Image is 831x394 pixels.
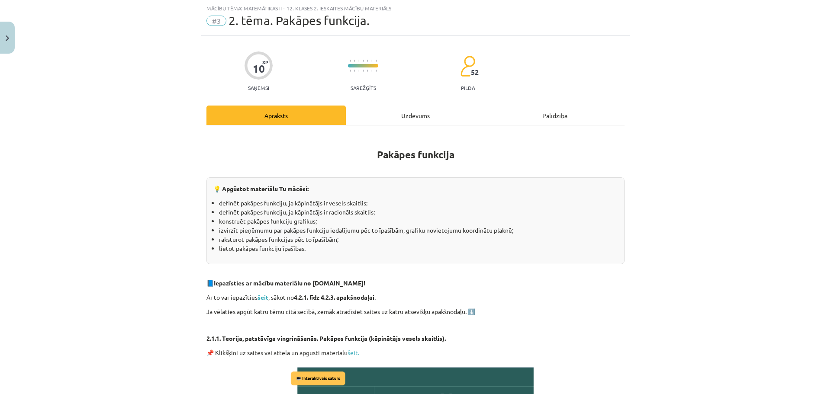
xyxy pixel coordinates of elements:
[206,279,625,288] p: 📘
[206,293,625,302] p: Ar to var iepazīties , sākot no .
[376,70,377,72] img: icon-short-line-57e1e144782c952c97e751825c79c345078a6d821885a25fce030b3d8c18986b.svg
[294,293,374,301] strong: 4.2.1. līdz 4.2.3. apakšnodaļai
[6,35,9,41] img: icon-close-lesson-0947bae3869378f0d4975bcd49f059093ad1ed9edebbc8119c70593378902aed.svg
[213,185,309,192] strong: 💡 Apgūstot materiālu Tu mācēsi:
[367,60,368,62] img: icon-short-line-57e1e144782c952c97e751825c79c345078a6d821885a25fce030b3d8c18986b.svg
[351,85,376,91] p: Sarežģīts
[354,60,355,62] img: icon-short-line-57e1e144782c952c97e751825c79c345078a6d821885a25fce030b3d8c18986b.svg
[354,70,355,72] img: icon-short-line-57e1e144782c952c97e751825c79c345078a6d821885a25fce030b3d8c18986b.svg
[371,60,372,62] img: icon-short-line-57e1e144782c952c97e751825c79c345078a6d821885a25fce030b3d8c18986b.svg
[206,106,346,125] div: Apraksts
[460,55,475,77] img: students-c634bb4e5e11cddfef0936a35e636f08e4e9abd3cc4e673bd6f9a4125e45ecb1.svg
[350,60,351,62] img: icon-short-line-57e1e144782c952c97e751825c79c345078a6d821885a25fce030b3d8c18986b.svg
[262,60,268,64] span: XP
[219,208,618,217] li: definēt pakāpes funkciju, ja kāpinātājs ir racionāls skaitlis;
[206,348,625,357] p: 📌 Klikšķini uz saites vai attēla un apgūsti materiālu
[485,106,625,125] div: Palīdzība
[363,60,364,62] img: icon-short-line-57e1e144782c952c97e751825c79c345078a6d821885a25fce030b3d8c18986b.svg
[461,85,475,91] p: pilda
[371,70,372,72] img: icon-short-line-57e1e144782c952c97e751825c79c345078a6d821885a25fce030b3d8c18986b.svg
[367,70,368,72] img: icon-short-line-57e1e144782c952c97e751825c79c345078a6d821885a25fce030b3d8c18986b.svg
[358,60,359,62] img: icon-short-line-57e1e144782c952c97e751825c79c345078a6d821885a25fce030b3d8c18986b.svg
[219,199,618,208] li: definēt pakāpes funkciju, ja kāpinātājs ir vesels skaitlis;
[376,60,377,62] img: icon-short-line-57e1e144782c952c97e751825c79c345078a6d821885a25fce030b3d8c18986b.svg
[350,70,351,72] img: icon-short-line-57e1e144782c952c97e751825c79c345078a6d821885a25fce030b3d8c18986b.svg
[363,70,364,72] img: icon-short-line-57e1e144782c952c97e751825c79c345078a6d821885a25fce030b3d8c18986b.svg
[229,13,370,28] span: 2. tēma. Pakāpes funkcija.
[348,349,359,356] a: šeit.
[206,334,446,342] strong: 2.1.1. Teorija, patstāvīga vingrināšanās. Pakāpes funkcija (kāpinātājs vesels skaitlis).
[206,5,625,11] div: Mācību tēma: Matemātikas ii - 12. klases 2. ieskaites mācību materiāls
[219,244,618,253] li: lietot pakāpes funkciju īpašības.
[471,68,479,76] span: 52
[245,85,273,91] p: Saņemsi
[377,148,454,161] strong: Pakāpes funkcija
[258,293,268,301] a: šeit
[253,63,265,75] div: 10
[219,235,618,244] li: raksturot pakāpes funkcijas pēc to īpašībām;
[358,70,359,72] img: icon-short-line-57e1e144782c952c97e751825c79c345078a6d821885a25fce030b3d8c18986b.svg
[206,307,625,316] p: Ja vēlaties apgūt katru tēmu citā secībā, zemāk atradīsiet saites uz katru atsevišķu apakšnodaļu. ⬇️
[346,106,485,125] div: Uzdevums
[214,279,365,287] strong: Iepazīsties ar mācību materiālu no [DOMAIN_NAME]!
[219,226,618,235] li: izvirzīt pieņēmumu par pakāpes funkciju iedalījumu pēc to īpašībām, grafiku novietojumu koordināt...
[206,16,226,26] span: #3
[219,217,618,226] li: konstruēt pakāpes funkciju grafikus;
